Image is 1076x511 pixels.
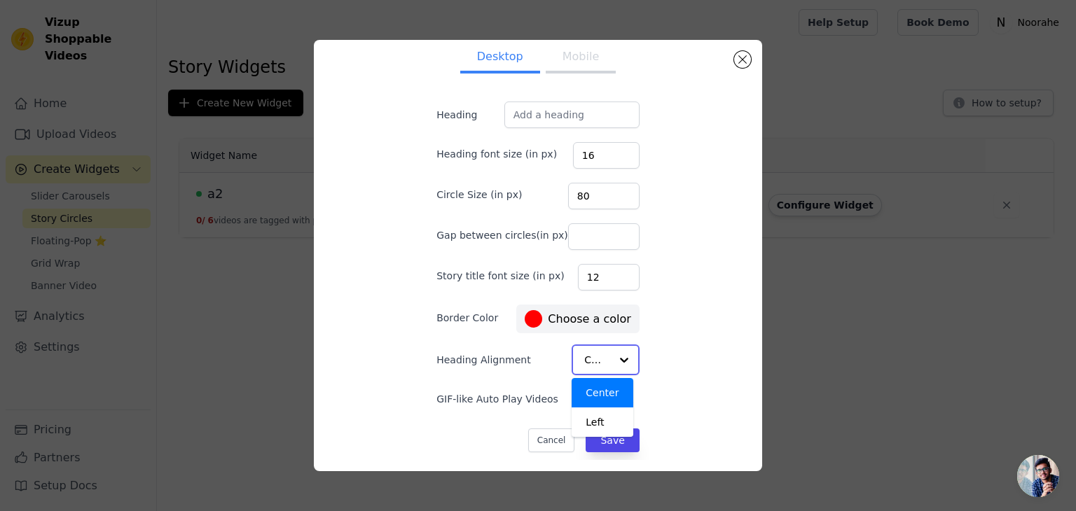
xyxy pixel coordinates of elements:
label: Border Color [436,311,498,325]
span: Yes [616,392,634,409]
div: Center [572,378,633,407]
label: Heading font size (in px) [436,147,557,161]
button: Cancel [528,428,575,452]
label: Heading Alignment [436,353,533,367]
label: Heading [436,108,504,122]
input: Add a heading [504,101,640,128]
label: Choose a color [525,310,630,328]
div: Left [572,407,633,437]
button: Mobile [546,43,616,73]
button: Close modal [734,51,751,68]
label: Gap between circles(in px) [436,228,568,242]
label: Story title font size (in px) [436,269,564,283]
label: GIF-like Auto Play Videos [436,392,558,406]
a: Open chat [1017,455,1059,497]
label: Circle Size (in px) [436,188,522,202]
button: Save [586,428,639,452]
button: Desktop [460,43,540,73]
